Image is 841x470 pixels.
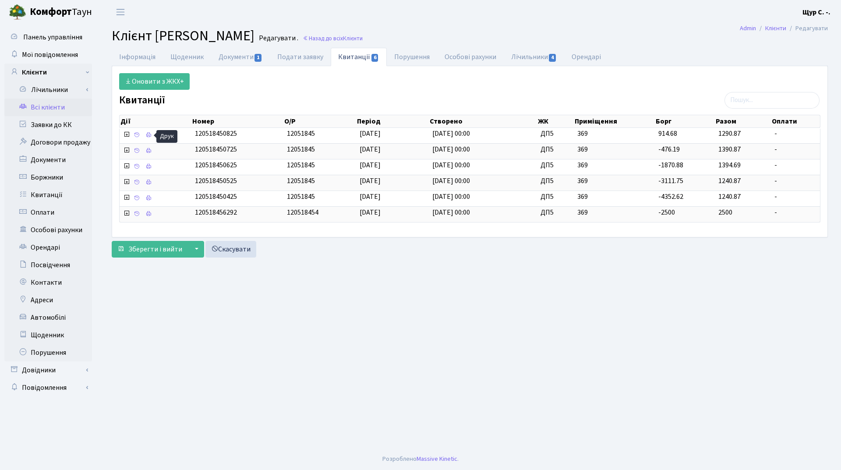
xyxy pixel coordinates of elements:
a: Щоденник [4,326,92,344]
span: [DATE] [360,160,381,170]
span: 12051845 [287,192,315,201]
a: Орендарі [4,239,92,256]
span: 12051845 [287,176,315,186]
th: Створено [429,115,537,127]
a: Порушення [387,48,437,66]
span: 2500 [718,208,732,217]
a: Контакти [4,274,92,291]
a: Боржники [4,169,92,186]
span: 369 [577,192,651,202]
span: 369 [577,176,651,186]
a: Щоденник [163,48,211,66]
span: - [774,160,816,170]
span: [DATE] 00:00 [432,145,470,154]
span: - [774,192,816,202]
span: 1240.87 [718,192,741,201]
span: Клієнт [PERSON_NAME] [112,26,254,46]
small: Редагувати . [257,34,298,42]
a: Автомобілі [4,309,92,326]
span: Зберегти і вийти [128,244,182,254]
div: Друк [156,130,177,143]
a: Квитанції [4,186,92,204]
span: - [774,176,816,186]
span: 12051845 [287,129,315,138]
th: Номер [191,115,284,127]
span: 1290.87 [718,129,741,138]
span: ДП5 [541,208,570,218]
a: Повідомлення [4,379,92,396]
span: 369 [577,145,651,155]
span: [DATE] 00:00 [432,192,470,201]
a: Щур С. -. [802,7,830,18]
span: Таун [30,5,92,20]
a: Оплати [4,204,92,221]
label: Квитанції [119,94,165,107]
a: Заявки до КК [4,116,92,134]
span: 120518450525 [195,176,237,186]
span: 6 [371,54,378,62]
span: [DATE] 00:00 [432,208,470,217]
div: Розроблено . [382,454,459,464]
span: 1240.87 [718,176,741,186]
a: Панель управління [4,28,92,46]
nav: breadcrumb [727,19,841,38]
a: Admin [740,24,756,33]
th: ЖК [537,115,574,127]
input: Пошук... [724,92,820,109]
b: Щур С. -. [802,7,830,17]
span: -3111.75 [658,176,683,186]
span: - [774,208,816,218]
span: Мої повідомлення [22,50,78,60]
a: Назад до всіхКлієнти [303,34,363,42]
span: Клієнти [343,34,363,42]
a: Оновити з ЖКХ+ [119,73,190,90]
a: Документи [211,48,270,66]
a: Порушення [4,344,92,361]
a: Орендарі [564,48,608,66]
span: 12051845 [287,160,315,170]
span: ДП5 [541,192,570,202]
span: ДП5 [541,176,570,186]
th: Борг [655,115,715,127]
a: Клієнти [765,24,786,33]
span: Панель управління [23,32,82,42]
th: Дії [120,115,191,127]
th: Приміщення [574,115,655,127]
a: Посвідчення [4,256,92,274]
span: 1390.87 [718,145,741,154]
a: Лічильники [10,81,92,99]
button: Переключити навігацію [110,5,131,19]
span: 12051845 [287,145,315,154]
th: Разом [715,115,771,127]
span: [DATE] 00:00 [432,129,470,138]
span: [DATE] [360,145,381,154]
span: [DATE] [360,176,381,186]
span: 120518450825 [195,129,237,138]
span: ДП5 [541,145,570,155]
span: 4 [549,54,556,62]
span: -4352.62 [658,192,683,201]
span: [DATE] [360,129,381,138]
a: Договори продажу [4,134,92,151]
span: -1870.88 [658,160,683,170]
span: [DATE] 00:00 [432,160,470,170]
a: Особові рахунки [437,48,504,66]
span: 120518450425 [195,192,237,201]
a: Лічильники [504,48,564,66]
a: Клієнти [4,64,92,81]
span: 1 [254,54,261,62]
span: ДП5 [541,129,570,139]
b: Комфорт [30,5,72,19]
a: Довідники [4,361,92,379]
span: [DATE] [360,192,381,201]
span: [DATE] [360,208,381,217]
a: Скасувати [205,241,256,258]
a: Мої повідомлення [4,46,92,64]
th: Період [356,115,429,127]
a: Інформація [112,48,163,66]
a: Документи [4,151,92,169]
a: Подати заявку [270,48,331,66]
span: 914.68 [658,129,677,138]
span: 120518450625 [195,160,237,170]
a: Квитанції [331,48,386,66]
